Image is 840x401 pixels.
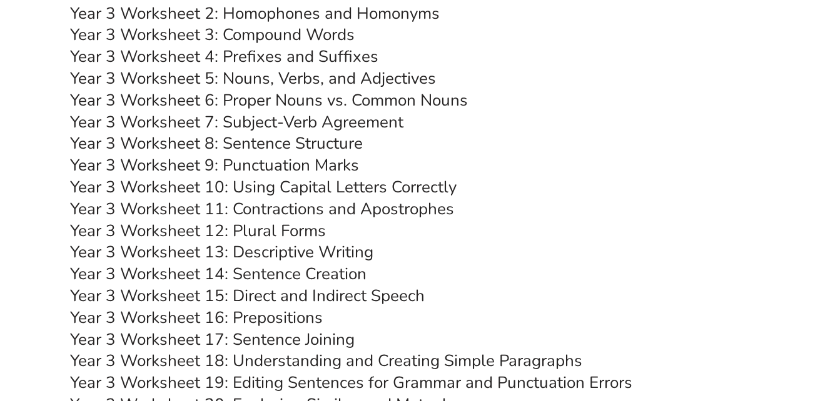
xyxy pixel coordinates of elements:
[70,89,468,111] a: Year 3 Worksheet 6: Proper Nouns vs. Common Nouns
[632,260,840,401] iframe: Chat Widget
[70,285,425,307] a: Year 3 Worksheet 15: Direct and Indirect Speech
[70,154,359,176] a: Year 3 Worksheet 9: Punctuation Marks
[70,132,363,154] a: Year 3 Worksheet 8: Sentence Structure
[70,2,440,24] a: Year 3 Worksheet 2: Homophones and Homonyms
[70,111,403,133] a: Year 3 Worksheet 7: Subject-Verb Agreement
[70,24,355,46] a: Year 3 Worksheet 3: Compound Words
[70,372,632,394] a: Year 3 Worksheet 19: Editing Sentences for Grammar and Punctuation Errors
[70,220,326,242] a: Year 3 Worksheet 12: Plural Forms
[70,329,355,350] a: Year 3 Worksheet 17: Sentence Joining
[70,67,436,89] a: Year 3 Worksheet 5: Nouns, Verbs, and Adjectives
[70,198,454,220] a: Year 3 Worksheet 11: Contractions and Apostrophes
[70,263,367,285] a: Year 3 Worksheet 14: Sentence Creation
[70,176,457,198] a: Year 3 Worksheet 10: Using Capital Letters Correctly
[70,350,582,372] a: Year 3 Worksheet 18: Understanding and Creating Simple Paragraphs
[70,307,323,329] a: Year 3 Worksheet 16: Prepositions
[70,46,378,67] a: Year 3 Worksheet 4: Prefixes and Suffixes
[70,241,373,263] a: Year 3 Worksheet 13: Descriptive Writing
